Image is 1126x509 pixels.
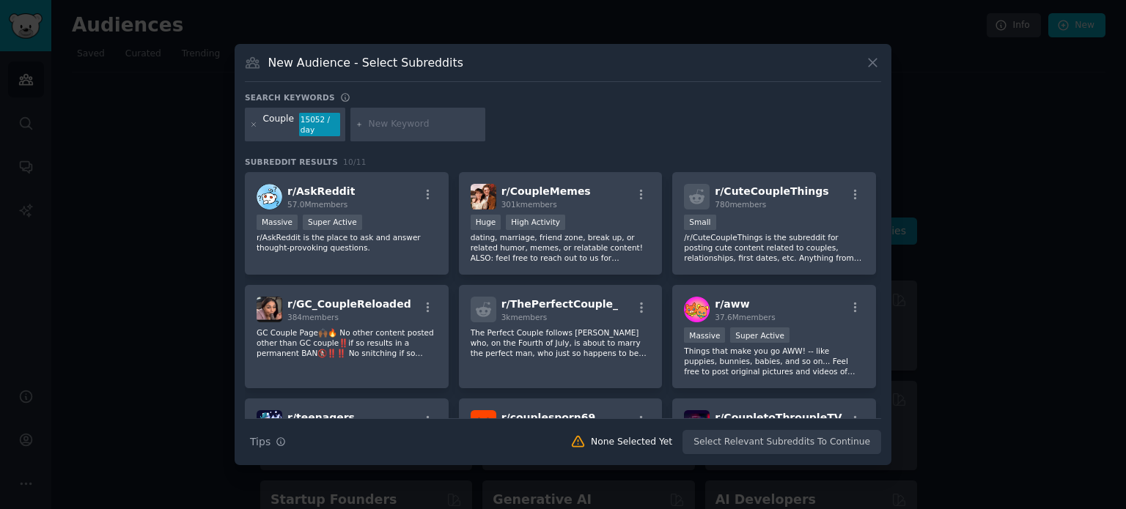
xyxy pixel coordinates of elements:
[303,215,362,230] div: Super Active
[257,327,437,358] p: GC Couple Page🙌🏾🔥 No other content posted other than GC couple‼️if so results in a permanent BAN🚷...
[263,113,295,136] div: Couple
[287,185,355,197] span: r/ AskReddit
[245,92,335,103] h3: Search keywords
[471,232,651,263] p: dating, marriage, friend zone, break up, or related humor, memes, or relatable content! ALSO: fee...
[715,200,766,209] span: 780 members
[257,215,298,230] div: Massive
[245,429,291,455] button: Tips
[501,200,557,209] span: 301k members
[471,184,496,209] img: CoupleMemes
[471,215,501,230] div: Huge
[730,327,790,343] div: Super Active
[715,298,749,310] span: r/ aww
[287,298,411,310] span: r/ GC_CoupleReloaded
[369,118,480,131] input: New Keyword
[501,412,596,423] span: r/ couplesporn69
[257,297,282,322] img: GC_CoupleReloaded
[684,346,864,376] p: Things that make you go AWW! -- like puppies, bunnies, babies, and so on... Feel free to post ori...
[501,298,618,310] span: r/ ThePerfectCouple_
[257,184,282,209] img: AskReddit
[257,410,282,436] img: teenagers
[471,327,651,358] p: The Perfect Couple follows [PERSON_NAME] who, on the Fourth of July, is about to marry the perfec...
[506,215,565,230] div: High Activity
[257,232,437,253] p: r/AskReddit is the place to ask and answer thought-provoking questions.
[684,410,710,436] img: CoupletoThroupleTV
[684,327,725,343] div: Massive
[287,200,347,209] span: 57.0M members
[471,410,496,436] img: couplesporn69
[343,157,367,166] span: 10 / 11
[268,55,463,70] h3: New Audience - Select Subreddits
[684,215,715,230] div: Small
[501,313,548,322] span: 3k members
[715,412,842,423] span: r/ CoupletoThroupleTV
[250,434,271,450] span: Tips
[715,185,828,197] span: r/ CuteCoupleThings
[591,436,672,449] div: None Selected Yet
[299,113,340,136] div: 15052 / day
[501,185,591,197] span: r/ CoupleMemes
[684,232,864,263] p: /r/CuteCoupleThings is the subreddit for posting cute content related to couples, relationships, ...
[715,313,775,322] span: 37.6M members
[287,412,355,423] span: r/ teenagers
[245,157,338,167] span: Subreddit Results
[287,313,339,322] span: 384 members
[684,297,710,322] img: aww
